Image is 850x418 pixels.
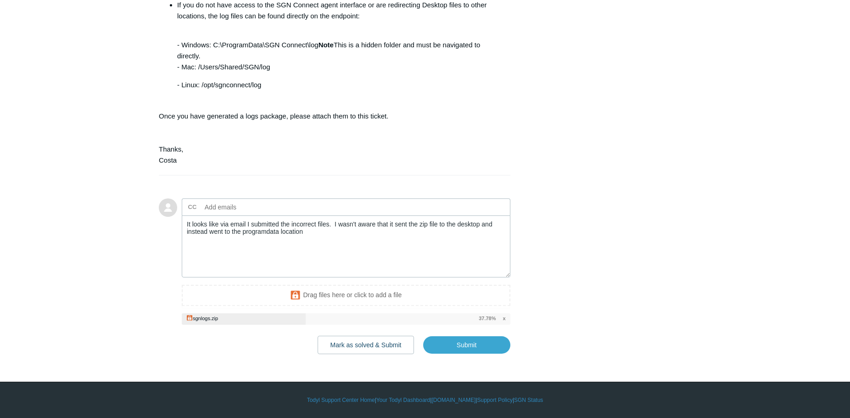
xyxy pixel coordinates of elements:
a: SGN Status [514,396,543,404]
input: Add emails [201,200,300,214]
button: Mark as solved & Submit [318,336,414,354]
a: [DOMAIN_NAME] [431,396,475,404]
label: CC [188,200,197,214]
a: Your Todyl Dashboard [376,396,430,404]
input: Submit [423,336,510,354]
strong: Note [319,41,334,49]
a: Todyl Support Center Home [307,396,375,404]
p: - Linux: /opt/sgnconnect/log [177,79,501,90]
a: Support Policy [477,396,513,404]
span: x [503,315,505,322]
span: 37.78% [479,315,496,322]
textarea: Add your reply [182,215,510,277]
div: | | | | [159,396,691,404]
p: - Windows: C:\ProgramData\SGN Connect\log This is a hidden folder and must be navigated to direct... [177,28,501,73]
